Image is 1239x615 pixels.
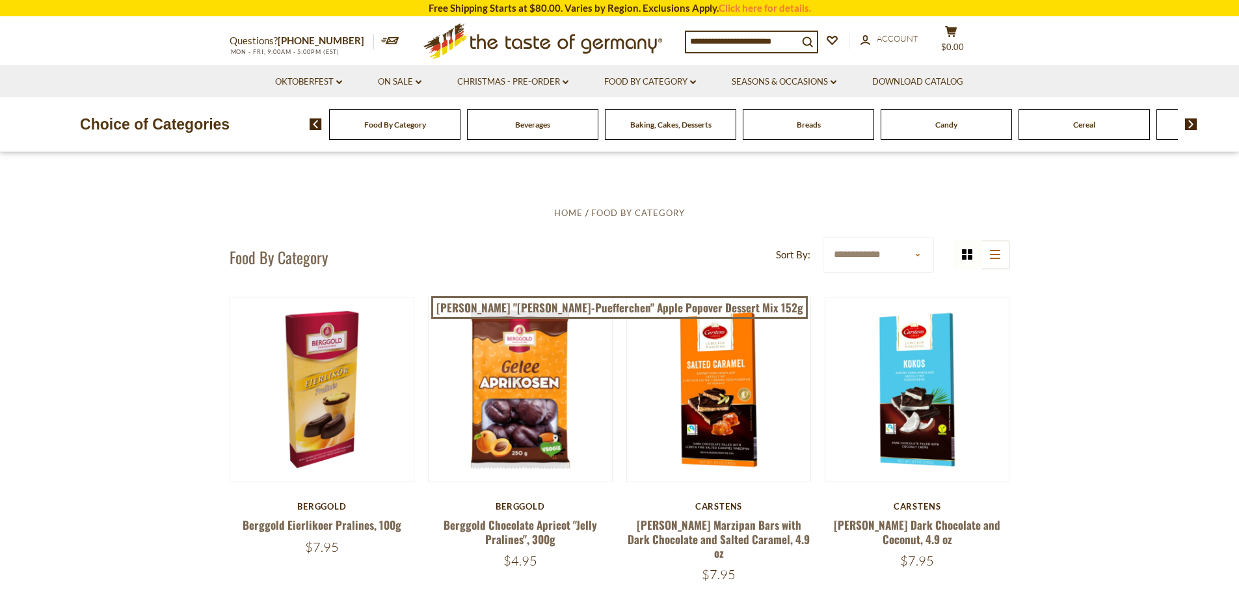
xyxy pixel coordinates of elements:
[230,501,415,512] div: Berggold
[429,297,613,482] img: Berggold Chocolate Apricot "Jelly Pralines", 300g
[305,539,339,555] span: $7.95
[825,297,1009,482] img: Carstens Luebecker Dark Chocolate and Coconut, 4.9 oz
[935,120,957,130] a: Candy
[626,501,812,512] div: Carstens
[503,553,537,569] span: $4.95
[825,501,1010,512] div: Carstens
[860,32,918,46] a: Account
[628,517,810,561] a: [PERSON_NAME] Marzipan Bars with Dark Chocolate and Salted Caramel, 4.9 oz
[515,120,550,130] a: Beverages
[310,118,322,130] img: previous arrow
[243,517,401,533] a: Berggold Eierlikoer Pralines, 100g
[702,566,736,582] span: $7.95
[431,296,808,320] a: [PERSON_NAME] "[PERSON_NAME]-Puefferchen" Apple Popover Dessert Mix 152g
[776,247,810,263] label: Sort By:
[732,75,836,89] a: Seasons & Occasions
[627,297,811,482] img: Carstens Luebecker Marzipan Bars with Dark Chocolate and Salted Caramel, 4.9 oz
[797,120,821,130] a: Breads
[604,75,696,89] a: Food By Category
[230,297,414,482] img: Berggold Eierlikoer Pralines, 100g
[877,33,918,44] span: Account
[444,517,597,547] a: Berggold Chocolate Apricot "Jelly Pralines", 300g
[900,553,934,569] span: $7.95
[230,48,340,55] span: MON - FRI, 9:00AM - 5:00PM (EST)
[230,33,374,49] p: Questions?
[378,75,421,89] a: On Sale
[364,120,426,130] a: Food By Category
[932,25,971,58] button: $0.00
[230,247,328,267] h1: Food By Category
[1185,118,1197,130] img: next arrow
[1073,120,1095,130] a: Cereal
[719,2,811,14] a: Click here for details.
[834,517,1000,547] a: [PERSON_NAME] Dark Chocolate and Coconut, 4.9 oz
[941,42,964,52] span: $0.00
[630,120,712,130] a: Baking, Cakes, Desserts
[428,501,613,512] div: Berggold
[275,75,342,89] a: Oktoberfest
[872,75,963,89] a: Download Catalog
[278,34,364,46] a: [PHONE_NUMBER]
[554,208,583,218] a: Home
[457,75,568,89] a: Christmas - PRE-ORDER
[591,208,685,218] a: Food By Category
